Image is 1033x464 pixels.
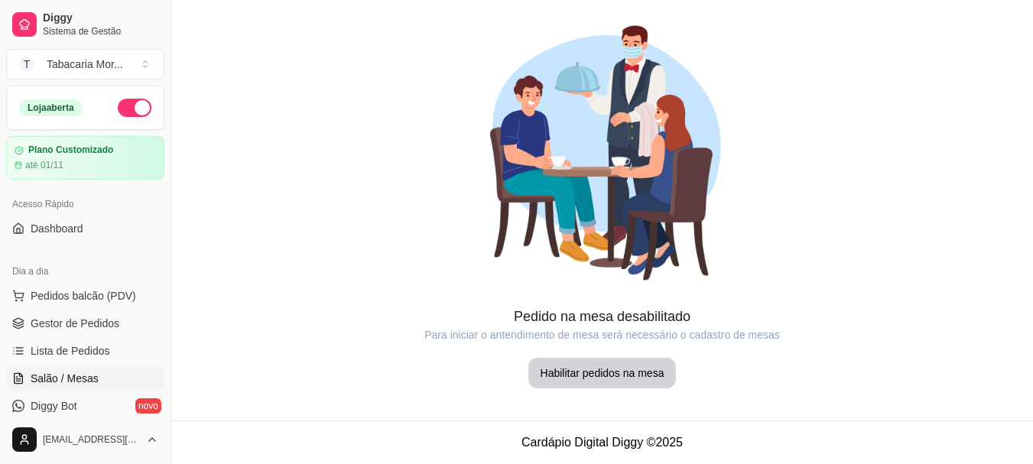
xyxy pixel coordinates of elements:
[171,420,1033,464] footer: Cardápio Digital Diggy © 2025
[31,398,77,414] span: Diggy Bot
[6,284,164,308] button: Pedidos balcão (PDV)
[19,57,34,72] span: T
[6,421,164,458] button: [EMAIL_ADDRESS][DOMAIN_NAME]
[6,216,164,241] a: Dashboard
[6,6,164,43] a: DiggySistema de Gestão
[43,25,158,37] span: Sistema de Gestão
[43,11,158,25] span: Diggy
[19,99,83,116] div: Loja aberta
[118,99,151,117] button: Alterar Status
[6,394,164,418] a: Diggy Botnovo
[6,136,164,180] a: Plano Customizadoaté 01/11
[6,366,164,391] a: Salão / Mesas
[6,49,164,79] button: Select a team
[31,371,99,386] span: Salão / Mesas
[6,259,164,284] div: Dia a dia
[31,288,136,303] span: Pedidos balcão (PDV)
[25,159,63,171] article: até 01/11
[31,316,119,331] span: Gestor de Pedidos
[6,192,164,216] div: Acesso Rápido
[171,327,1033,342] article: Para iniciar o antendimento de mesa será necessário o cadastro de mesas
[171,306,1033,327] article: Pedido na mesa desabilitado
[43,433,140,446] span: [EMAIL_ADDRESS][DOMAIN_NAME]
[47,57,123,72] div: Tabacaria Mor ...
[28,144,113,156] article: Plano Customizado
[31,221,83,236] span: Dashboard
[31,343,110,359] span: Lista de Pedidos
[6,311,164,336] a: Gestor de Pedidos
[6,339,164,363] a: Lista de Pedidos
[528,358,677,388] button: Habilitar pedidos na mesa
